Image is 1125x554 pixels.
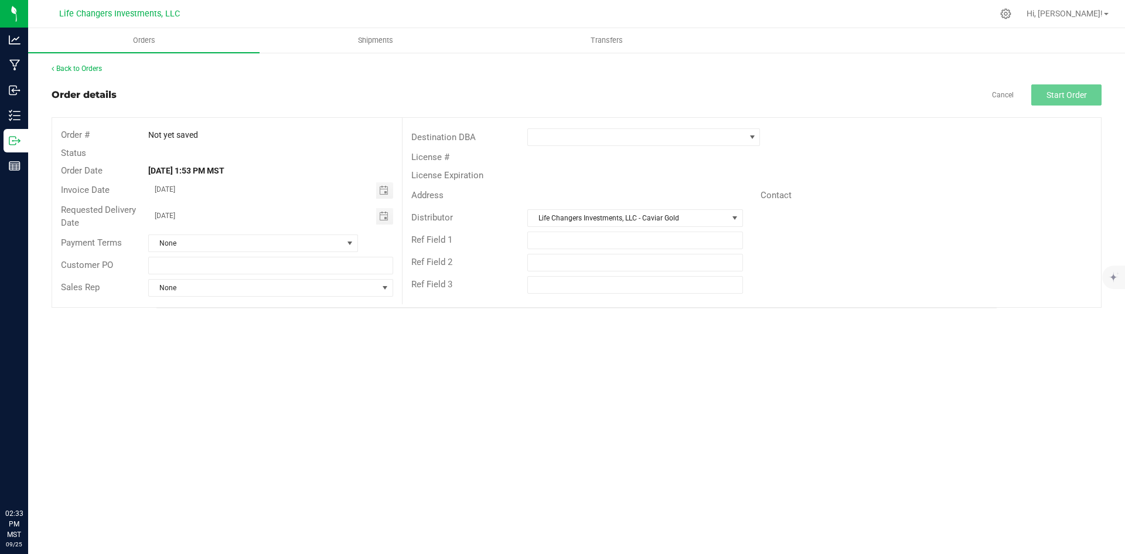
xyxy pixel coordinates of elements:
[61,148,86,158] span: Status
[491,28,722,53] a: Transfers
[761,190,792,200] span: Contact
[998,8,1013,19] div: Manage settings
[5,508,23,540] p: 02:33 PM MST
[376,208,393,225] span: Toggle calendar
[9,34,21,46] inline-svg: Analytics
[12,460,47,495] iframe: Resource center
[61,282,100,293] span: Sales Rep
[61,205,136,229] span: Requested Delivery Date
[52,64,102,73] a: Back to Orders
[411,170,483,181] span: License Expiration
[52,88,117,102] div: Order details
[117,35,171,46] span: Orders
[411,190,444,200] span: Address
[411,212,453,223] span: Distributor
[411,152,449,162] span: License #
[1027,9,1103,18] span: Hi, [PERSON_NAME]!
[376,182,393,199] span: Toggle calendar
[1031,84,1102,106] button: Start Order
[61,237,122,248] span: Payment Terms
[9,160,21,172] inline-svg: Reports
[9,135,21,147] inline-svg: Outbound
[9,110,21,121] inline-svg: Inventory
[411,234,452,245] span: Ref Field 1
[149,235,343,251] span: None
[575,35,639,46] span: Transfers
[528,210,727,226] span: Life Changers Investments, LLC - Caviar Gold
[148,130,198,140] span: Not yet saved
[61,165,103,176] span: Order Date
[992,90,1014,100] a: Cancel
[59,9,180,19] span: Life Changers Investments, LLC
[9,59,21,71] inline-svg: Manufacturing
[411,132,476,142] span: Destination DBA
[411,257,452,267] span: Ref Field 2
[5,540,23,549] p: 09/25
[61,185,110,195] span: Invoice Date
[260,28,491,53] a: Shipments
[28,28,260,53] a: Orders
[61,130,90,140] span: Order #
[149,280,377,296] span: None
[9,84,21,96] inline-svg: Inbound
[1046,90,1087,100] span: Start Order
[148,166,224,175] strong: [DATE] 1:53 PM MST
[61,260,113,270] span: Customer PO
[342,35,409,46] span: Shipments
[411,279,452,290] span: Ref Field 3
